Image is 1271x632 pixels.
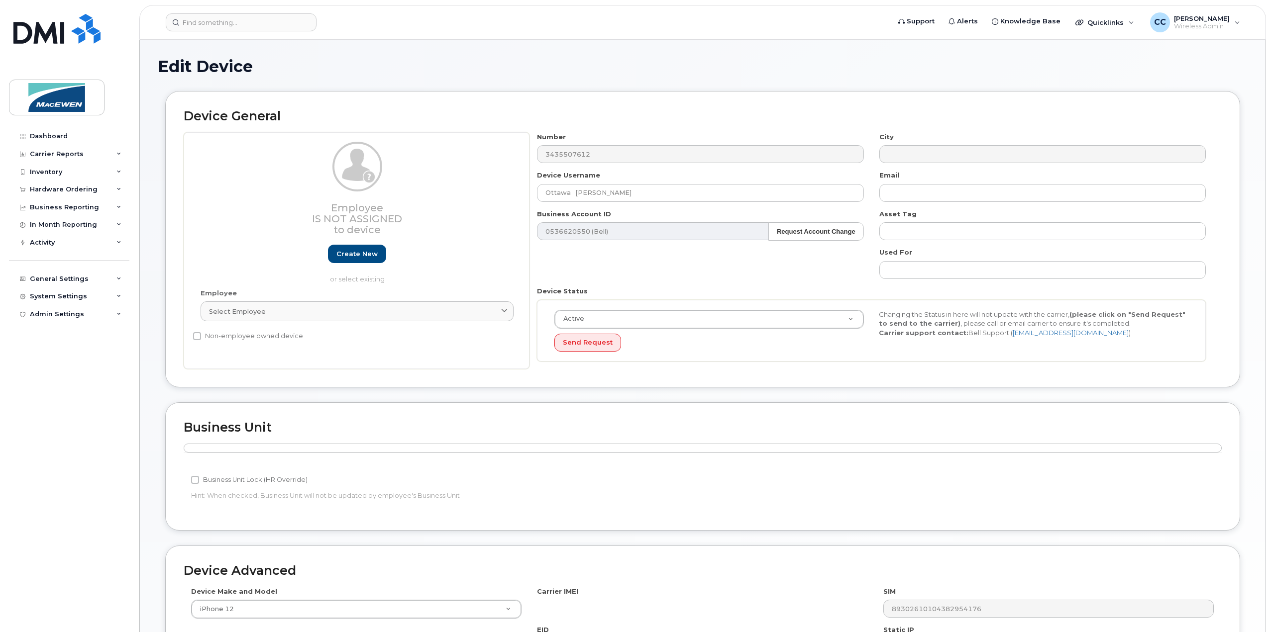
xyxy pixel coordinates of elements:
p: or select existing [201,274,514,284]
label: City [879,132,894,142]
strong: Request Account Change [777,228,855,235]
span: iPhone 12 [194,605,234,614]
a: Active [555,310,863,328]
label: Non-employee owned device [193,330,303,342]
h2: Business Unit [184,421,1222,435]
span: to device [333,224,381,236]
label: Asset Tag [879,209,917,219]
label: Device Make and Model [191,587,277,596]
h2: Device General [184,109,1222,123]
span: Active [557,314,584,323]
label: Business Account ID [537,209,611,219]
button: Send Request [554,334,621,352]
label: Number [537,132,566,142]
label: Business Unit Lock (HR Override) [191,474,308,486]
label: Device Username [537,171,600,180]
a: Create new [328,245,386,263]
input: Business Unit Lock (HR Override) [191,476,199,484]
p: Hint: When checked, Business Unit will not be updated by employee's Business Unit [191,491,868,500]
a: iPhone 12 [192,600,521,618]
label: Email [879,171,899,180]
h2: Device Advanced [184,564,1222,578]
strong: Carrier support contact: [879,329,968,337]
div: Changing the Status in here will not update with the carrier, , please call or email carrier to e... [871,310,1196,338]
h1: Edit Device [158,58,1248,75]
a: Select employee [201,301,514,321]
label: SIM [883,587,896,596]
label: Device Status [537,286,588,296]
label: Employee [201,288,237,298]
label: Carrier IMEI [537,587,578,596]
button: Request Account Change [768,222,864,241]
a: [EMAIL_ADDRESS][DOMAIN_NAME] [1013,329,1129,337]
span: Select employee [209,307,266,316]
h3: Employee [201,202,514,235]
input: Non-employee owned device [193,332,201,340]
label: Used For [879,248,912,257]
span: Is not assigned [312,213,402,225]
